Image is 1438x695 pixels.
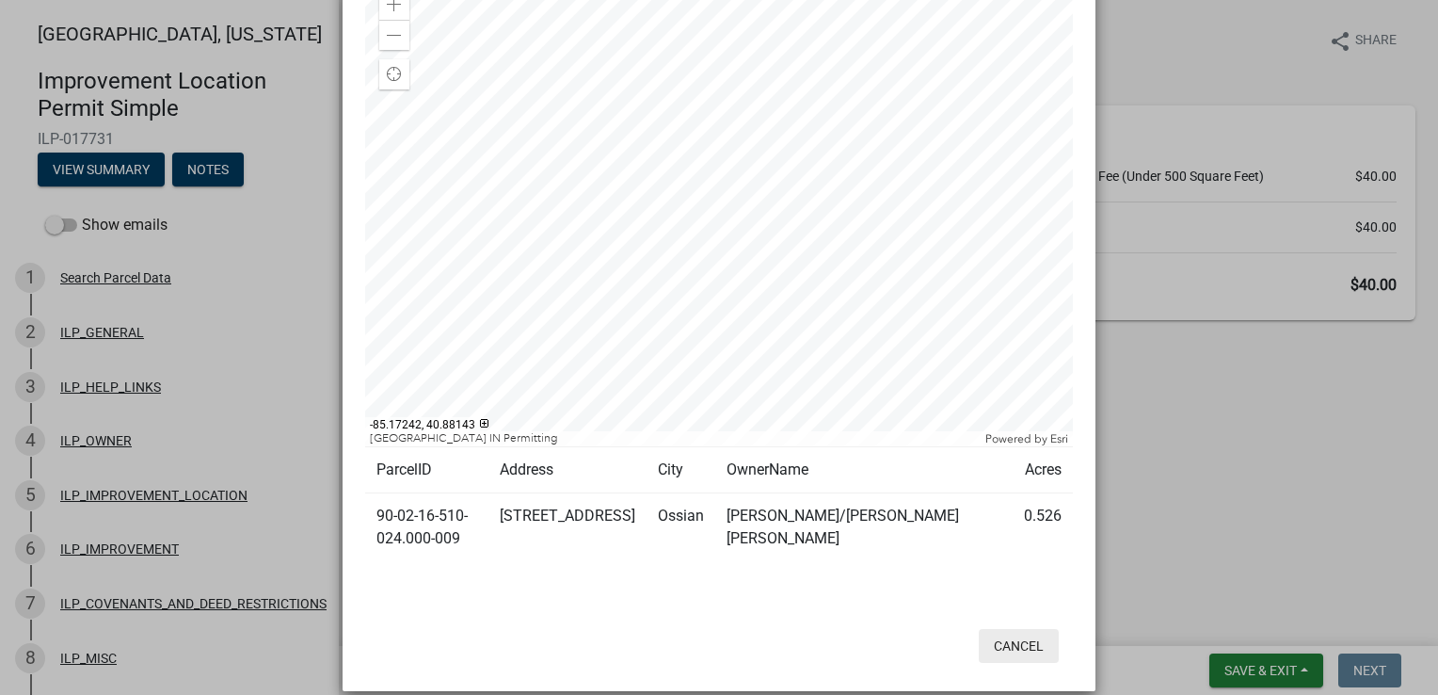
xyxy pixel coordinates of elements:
[379,20,409,50] div: Zoom out
[981,431,1073,446] div: Powered by
[647,493,715,562] td: Ossian
[488,447,647,493] td: Address
[715,493,1013,562] td: [PERSON_NAME]/[PERSON_NAME] [PERSON_NAME]
[979,629,1059,663] button: Cancel
[1013,493,1073,562] td: 0.526
[1050,432,1068,445] a: Esri
[647,447,715,493] td: City
[365,447,488,493] td: ParcelID
[365,431,981,446] div: [GEOGRAPHIC_DATA] IN Permitting
[379,59,409,89] div: Find my location
[715,447,1013,493] td: OwnerName
[488,493,647,562] td: [STREET_ADDRESS]
[365,493,488,562] td: 90-02-16-510-024.000-009
[1013,447,1073,493] td: Acres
